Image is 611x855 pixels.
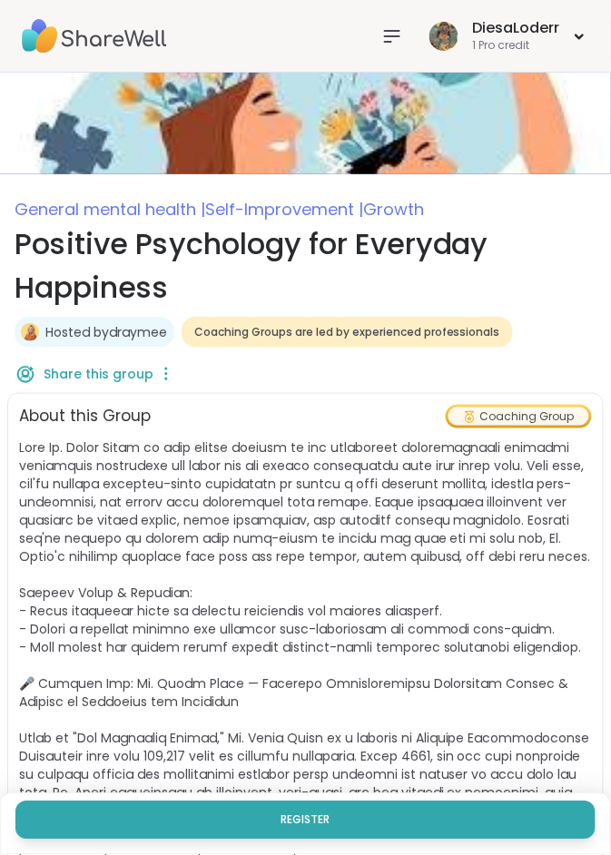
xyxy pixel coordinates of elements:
a: Hosted bydraymee [45,323,167,341]
img: DiesaLoderr [429,22,458,51]
img: draymee [21,323,39,341]
img: ShareWell Logomark [15,363,36,385]
div: Coaching Group [448,408,589,426]
span: Growth [363,198,424,221]
span: Coaching Groups are led by experienced professionals [194,325,500,339]
h1: Positive Psychology for Everyday Happiness [15,222,596,310]
span: Share this group [44,365,153,383]
button: Share this group [15,355,153,393]
span: Self-Improvement | [205,198,363,221]
div: DiesaLoderr [472,18,559,38]
div: 1 Pro credit [472,38,559,54]
span: General mental health | [15,198,205,221]
img: ShareWell Nav Logo [22,5,167,68]
h2: About this Group [19,405,151,428]
button: Register [15,801,596,840]
span: Register [281,813,330,828]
